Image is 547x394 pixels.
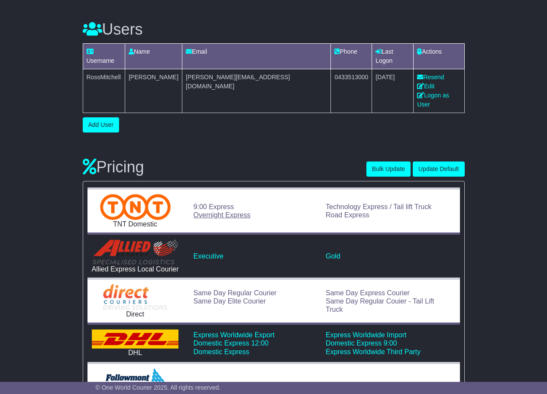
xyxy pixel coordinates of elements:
img: DHL [92,329,178,349]
div: Direct [92,310,179,318]
td: [PERSON_NAME] [125,69,182,113]
a: Gold [326,252,340,260]
a: Same Day Regular Courier [194,289,277,297]
a: Resend [417,74,444,81]
a: Domestic Express 9:00 [326,339,397,347]
button: Bulk Update [366,161,411,177]
td: Actions [414,43,464,69]
a: Same Day Elite Courier [194,297,266,305]
a: Same Day Express Courier [326,289,410,297]
a: Logon as User [417,92,449,108]
td: RossMitchell [83,69,125,113]
a: 9:00 Express [194,203,234,210]
a: Domestic Express 12:00 [194,339,269,347]
span: © One World Courier 2025. All rights reserved. [96,384,221,391]
img: Direct [103,284,167,310]
td: Phone [331,43,372,69]
a: Road Express [326,211,369,219]
td: Name [125,43,182,69]
img: TNT Domestic [100,194,171,220]
div: DHL [92,349,179,357]
a: Edit [417,83,434,90]
a: Technology Express / Tail lift Truck [326,203,431,210]
h3: Users [83,21,465,38]
button: Update Default [413,161,464,177]
td: 0433513000 [331,69,372,113]
a: Same Day Regular Couier - Tail Lift Truck [326,297,434,313]
a: Domestic Express [194,348,249,355]
button: Add User [83,117,119,132]
a: Express Worldwide Import [326,331,406,339]
a: Executive [194,252,223,260]
td: [DATE] [372,69,414,113]
img: Allied Express Local Courier [92,239,178,265]
a: Overnight Express [194,211,251,219]
td: [PERSON_NAME][EMAIL_ADDRESS][DOMAIN_NAME] [182,69,331,113]
h3: Pricing [83,158,366,176]
a: Express Worldwide Export [194,331,275,339]
a: Express Worldwide Third Party [326,348,421,355]
div: Allied Express Local Courier [92,265,179,273]
div: TNT Domestic [92,220,179,228]
td: Username [83,43,125,69]
td: Email [182,43,331,69]
td: Last Logon [372,43,414,69]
